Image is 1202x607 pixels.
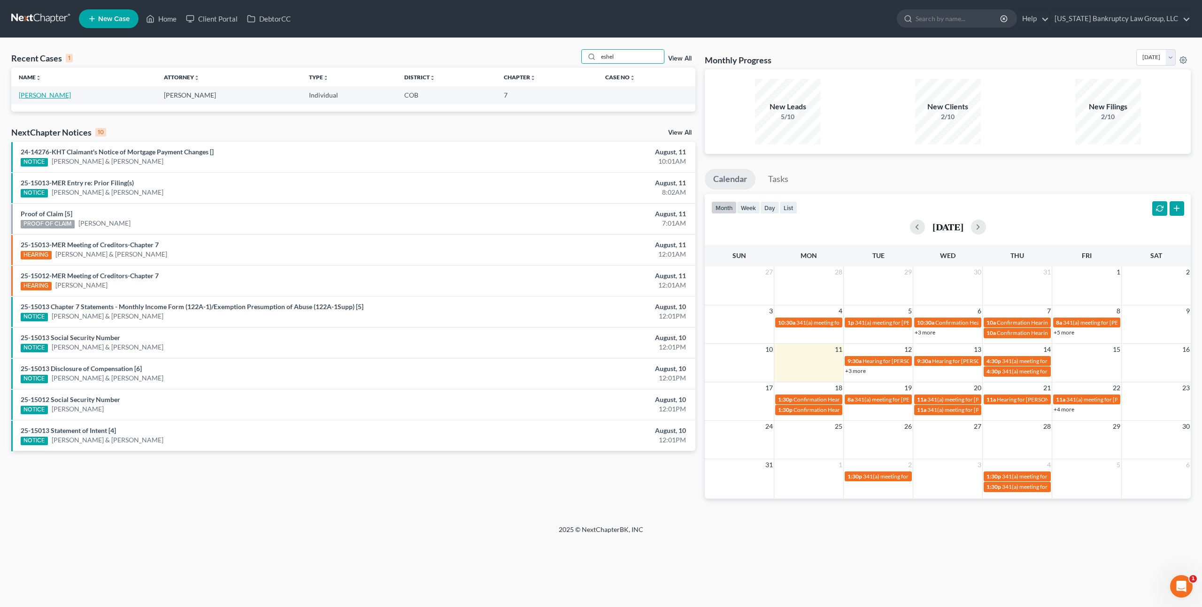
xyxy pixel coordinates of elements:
div: August, 11 [470,271,686,281]
a: 25-15012-MER Meeting of Creditors-Chapter 7 [21,272,159,280]
span: 8 [1116,305,1121,317]
span: 5 [907,305,913,317]
i: unfold_more [323,75,329,81]
span: 20 [973,382,982,394]
a: 24-14276-KHT Claimant's Notice of Mortgage Payment Changes [] [21,148,214,156]
span: Confirmation Hearing for [PERSON_NAME] [794,406,901,413]
div: August, 10 [470,302,686,311]
span: Fri [1082,251,1092,259]
span: 21 [1042,382,1052,394]
div: August, 10 [470,395,686,404]
a: 25-15013 Disclosure of Compensation [6] [21,364,142,372]
span: 25 [834,421,843,432]
div: 12:01PM [470,404,686,414]
div: NOTICE [21,437,48,445]
div: August, 10 [470,364,686,373]
a: [PERSON_NAME] & [PERSON_NAME] [52,373,163,383]
span: 341(a) meeting for [PERSON_NAME] [1002,368,1093,375]
iframe: Intercom live chat [1170,575,1193,598]
a: [US_STATE] Bankruptcy Law Group, LLC [1050,10,1190,27]
div: HEARING [21,251,52,259]
span: Sun [732,251,746,259]
span: 341(a) meeting for [PERSON_NAME] [1002,483,1093,490]
i: unfold_more [530,75,536,81]
span: 19 [903,382,913,394]
span: 17 [764,382,774,394]
a: Calendar [705,169,755,190]
span: New Case [98,15,130,23]
div: New Filings [1075,101,1141,112]
i: unfold_more [36,75,41,81]
span: 8a [1056,319,1062,326]
i: unfold_more [430,75,435,81]
span: Wed [940,251,955,259]
button: list [779,201,797,214]
span: 341(a) meeting for [PERSON_NAME] [863,473,954,480]
div: 10 [95,128,106,137]
span: 31 [1042,266,1052,278]
span: 6 [1185,459,1191,470]
span: 30 [1181,421,1191,432]
div: 12:01AM [470,250,686,259]
div: 12:01AM [470,281,686,290]
span: 341(a) meeting for [PERSON_NAME] & [PERSON_NAME] [796,319,937,326]
span: 341(a) meeting for [PERSON_NAME] [855,396,945,403]
span: 14 [1042,344,1052,355]
span: 2 [907,459,913,470]
span: 3 [768,305,774,317]
a: 25-15012 Social Security Number [21,395,120,403]
a: Nameunfold_more [19,74,41,81]
span: 1p [848,319,854,326]
span: 10a [986,329,996,336]
a: Chapterunfold_more [504,74,536,81]
span: 1:30p [778,406,793,413]
a: Tasks [760,169,797,190]
i: unfold_more [194,75,200,81]
div: 2025 © NextChapterBK, INC [333,525,869,542]
span: 11a [917,396,926,403]
span: 341(a) meeting for [PERSON_NAME] [927,396,1018,403]
span: 341(a) meeting for [PERSON_NAME] [1002,357,1093,364]
span: 341(a) meeting for [PERSON_NAME] [1002,473,1093,480]
span: 1 [838,459,843,470]
td: 7 [496,86,598,104]
div: Recent Cases [11,53,73,64]
div: New Leads [755,101,821,112]
span: 341(a) meeting for [PERSON_NAME] [1063,319,1154,326]
span: Hearing for [PERSON_NAME] [997,396,1070,403]
a: 25-15013 Social Security Number [21,334,120,341]
a: Typeunfold_more [309,74,329,81]
span: 10:30a [778,319,795,326]
a: [PERSON_NAME] & [PERSON_NAME] [52,157,163,166]
span: 1 [1189,575,1197,583]
div: August, 11 [470,240,686,250]
div: 1 [66,54,73,62]
span: 24 [764,421,774,432]
span: 1:30p [848,473,862,480]
span: 31 [764,459,774,470]
span: 29 [903,266,913,278]
div: August, 10 [470,426,686,435]
a: +4 more [1054,406,1074,413]
span: 11a [917,406,926,413]
a: DebtorCC [242,10,295,27]
div: August, 11 [470,178,686,188]
div: NOTICE [21,406,48,414]
span: 4:30p [986,357,1001,364]
div: 10:01AM [470,157,686,166]
span: 8a [848,396,854,403]
span: 18 [834,382,843,394]
a: [PERSON_NAME] [78,219,131,228]
div: NextChapter Notices [11,127,106,138]
div: 12:01PM [470,342,686,352]
a: [PERSON_NAME] & [PERSON_NAME] [52,311,163,321]
span: 1 [1116,266,1121,278]
span: 13 [973,344,982,355]
a: View All [668,55,692,62]
span: 27 [973,421,982,432]
span: 4 [1046,459,1052,470]
div: PROOF OF CLAIM [21,220,75,228]
a: [PERSON_NAME] [19,91,71,99]
span: 28 [1042,421,1052,432]
div: 8:02AM [470,188,686,197]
